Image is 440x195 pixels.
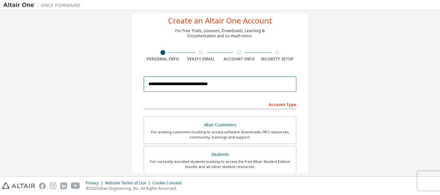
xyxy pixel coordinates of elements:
img: altair_logo.svg [2,182,35,189]
div: Account Type [144,99,296,109]
div: Privacy [86,181,105,186]
p: © 2025 Altair Engineering, Inc. All Rights Reserved. [86,186,186,191]
div: Security Setup [258,57,297,62]
div: Account Info [220,57,258,62]
img: linkedin.svg [60,182,67,189]
div: Altair Customers [148,120,292,129]
div: For existing customers looking to access software downloads, HPC resources, community, trainings ... [148,129,292,140]
div: Cookie Consent [152,181,186,186]
img: facebook.svg [39,182,46,189]
div: Verify Email [182,57,220,62]
img: instagram.svg [50,182,56,189]
div: Personal Info [144,57,182,62]
div: Students [148,150,292,159]
img: youtube.svg [71,182,80,189]
div: Create an Altair One Account [168,17,272,24]
div: For currently enrolled students looking to access the free Altair Student Edition bundle and all ... [148,159,292,169]
img: Altair One [3,2,84,8]
div: For Free Trials, Licenses, Downloads, Learning & Documentation and so much more. [175,28,265,39]
div: Website Terms of Use [105,181,152,186]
